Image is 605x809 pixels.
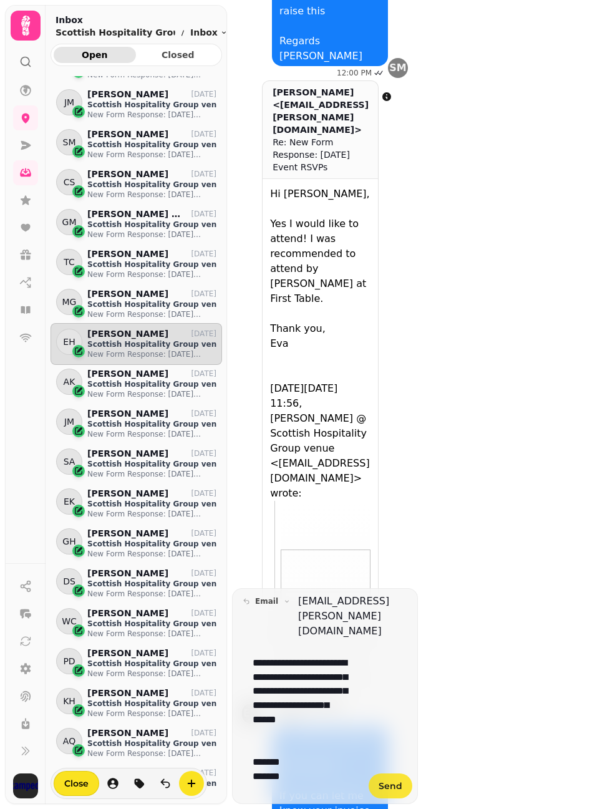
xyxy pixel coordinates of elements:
[270,216,370,306] div: Yes I would like to attend! I was recommended to attend by [PERSON_NAME] at First Table.
[87,589,216,599] p: New Form Response: [DATE] Event RSVPs
[64,779,89,788] span: Close
[87,419,216,429] p: Scottish Hospitality Group venue
[13,773,38,798] img: User avatar
[87,409,168,419] p: [PERSON_NAME]
[87,739,216,748] p: Scottish Hospitality Group venue
[87,608,168,619] p: [PERSON_NAME]
[191,329,216,339] p: [DATE]
[87,169,168,180] p: [PERSON_NAME]
[273,136,369,173] div: Re: New Form Response: [DATE] Event RSVPs
[191,249,216,259] p: [DATE]
[64,51,126,59] span: Open
[87,379,216,389] p: Scottish Hospitality Group venue
[87,299,216,309] p: Scottish Hospitality Group venue
[87,150,216,160] p: New Form Response: [DATE] Event RSVPs
[191,209,216,219] p: [DATE]
[337,68,373,78] div: 12:00 PM
[190,26,228,39] button: Inbox
[270,336,370,698] div: Eva
[191,688,216,698] p: [DATE]
[369,773,412,798] button: Send
[270,457,370,484] a: [EMAIL_ADDRESS][DOMAIN_NAME]
[56,26,228,39] nav: breadcrumb
[87,89,168,100] p: [PERSON_NAME]
[64,455,75,468] span: SA
[191,728,216,738] p: [DATE]
[87,728,168,739] p: [PERSON_NAME]
[87,369,168,379] p: [PERSON_NAME]
[127,771,152,796] button: tag-thread
[87,190,216,200] p: New Form Response: [DATE] Event RSVPs
[64,375,75,388] span: AK
[191,89,216,99] p: [DATE]
[191,369,216,379] p: [DATE]
[191,289,216,299] p: [DATE]
[376,86,397,107] button: detail
[87,269,216,279] p: New Form Response: [DATE] Event RSVPs
[62,535,75,548] span: GH
[191,448,216,458] p: [DATE]
[87,129,168,140] p: [PERSON_NAME]
[191,528,216,538] p: [DATE]
[153,771,178,796] button: is-read
[191,648,216,658] p: [DATE]
[270,381,370,501] div: [DATE][DATE] 11:56, [PERSON_NAME] @ Scottish Hospitality Group venue < > wrote:
[87,509,216,519] p: New Form Response: [DATE] Event RSVPs
[87,699,216,709] p: Scottish Hospitality Group venue
[87,389,216,399] p: New Form Response: [DATE] Event RSVPs
[191,129,216,139] p: [DATE]
[87,469,216,479] p: New Form Response: [DATE] Event RSVPs
[270,187,370,698] div: Hi [PERSON_NAME],
[279,49,380,64] p: [PERSON_NAME]
[64,415,74,428] span: JM
[87,209,184,220] p: [PERSON_NAME] MBE
[273,86,369,136] div: [PERSON_NAME] <[EMAIL_ADDRESS][PERSON_NAME][DOMAIN_NAME]>
[87,709,216,719] p: New Form Response: [DATE] Event RSVPs
[87,329,168,339] p: [PERSON_NAME]
[87,140,216,150] p: Scottish Hospitality Group venue
[87,499,216,509] p: Scottish Hospitality Group venue
[137,47,220,63] button: Closed
[87,339,216,349] p: Scottish Hospitality Group venue
[87,549,216,559] p: New Form Response: [DATE] Event RSVPs
[270,321,370,336] div: Thank you,
[87,619,216,629] p: Scottish Hospitality Group venue
[64,96,74,109] span: JM
[63,695,75,707] span: KH
[87,539,216,549] p: Scottish Hospitality Group venue
[191,608,216,618] p: [DATE]
[64,176,75,188] span: CS
[87,688,168,699] p: [PERSON_NAME]
[87,579,216,589] p: Scottish Hospitality Group venue
[87,220,216,230] p: Scottish Hospitality Group venue
[62,216,77,228] span: GM
[56,14,228,26] h2: Inbox
[63,136,76,148] span: SM
[87,488,168,499] p: [PERSON_NAME]
[191,488,216,498] p: [DATE]
[87,448,168,459] p: [PERSON_NAME]
[87,249,168,259] p: [PERSON_NAME]
[87,568,168,579] p: [PERSON_NAME]
[87,309,216,319] p: New Form Response: [DATE] Event RSVPs
[63,735,75,747] span: AQ
[54,771,99,796] button: Close
[56,26,175,39] p: Scottish Hospitality Group venue
[62,296,77,308] span: MG
[54,47,136,63] button: Open
[87,259,216,269] p: Scottish Hospitality Group venue
[179,771,204,796] button: create-convo
[298,594,412,639] a: [EMAIL_ADDRESS][PERSON_NAME][DOMAIN_NAME]
[238,594,296,609] button: email
[87,180,216,190] p: Scottish Hospitality Group venue
[87,629,216,639] p: New Form Response: [DATE] Event RSVPs
[87,429,216,439] p: New Form Response: [DATE] Event RSVPs
[281,550,370,639] img: brand logo
[62,615,77,627] span: WC
[87,748,216,758] p: New Form Response: [DATE] Event RSVPs
[87,659,216,669] p: Scottish Hospitality Group venue
[87,110,216,120] p: New Form Response: [DATE] Event RSVPs
[87,669,216,679] p: New Form Response: [DATE] Event RSVPs
[87,349,216,359] p: New Form Response: [DATE] Event RSVPs
[87,100,216,110] p: Scottish Hospitality Group venue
